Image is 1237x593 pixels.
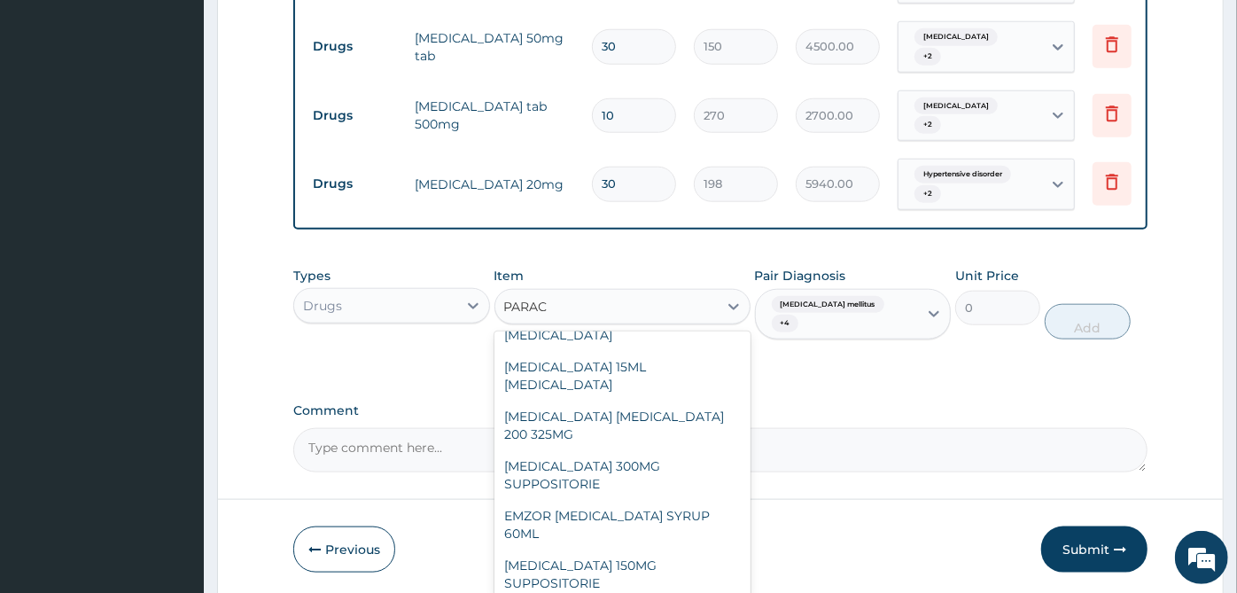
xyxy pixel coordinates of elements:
[9,401,338,463] textarea: Type your message and hit 'Enter'
[293,527,395,573] button: Previous
[914,28,998,46] span: [MEDICAL_DATA]
[494,450,751,500] div: [MEDICAL_DATA] 300MG SUPPOSITORIE
[303,297,342,315] div: Drugs
[1045,304,1130,339] button: Add
[914,166,1011,183] span: Hypertensive disorder
[304,99,406,132] td: Drugs
[755,267,846,285] label: Pair Diagnosis
[33,89,72,133] img: d_794563401_company_1708531726252_794563401
[293,269,331,284] label: Types
[772,315,798,332] span: + 4
[92,99,298,122] div: Chat with us now
[304,168,406,200] td: Drugs
[914,48,941,66] span: + 2
[291,9,333,51] div: Minimize live chat window
[494,500,751,550] div: EMZOR [MEDICAL_DATA] SYRUP 60ML
[1041,527,1148,573] button: Submit
[914,98,998,115] span: [MEDICAL_DATA]
[494,401,751,450] div: [MEDICAL_DATA] [MEDICAL_DATA] 200 325MG
[955,267,1019,285] label: Unit Price
[406,20,583,74] td: [MEDICAL_DATA] 50mg tab
[304,30,406,63] td: Drugs
[914,116,941,134] span: + 2
[406,89,583,142] td: [MEDICAL_DATA] tab 500mg
[406,167,583,202] td: [MEDICAL_DATA] 20mg
[103,182,245,361] span: We're online!
[494,351,751,401] div: [MEDICAL_DATA] 15ML [MEDICAL_DATA]
[494,267,525,285] label: Item
[772,296,884,314] span: [MEDICAL_DATA] mellitus
[293,403,1148,418] label: Comment
[914,185,941,203] span: + 2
